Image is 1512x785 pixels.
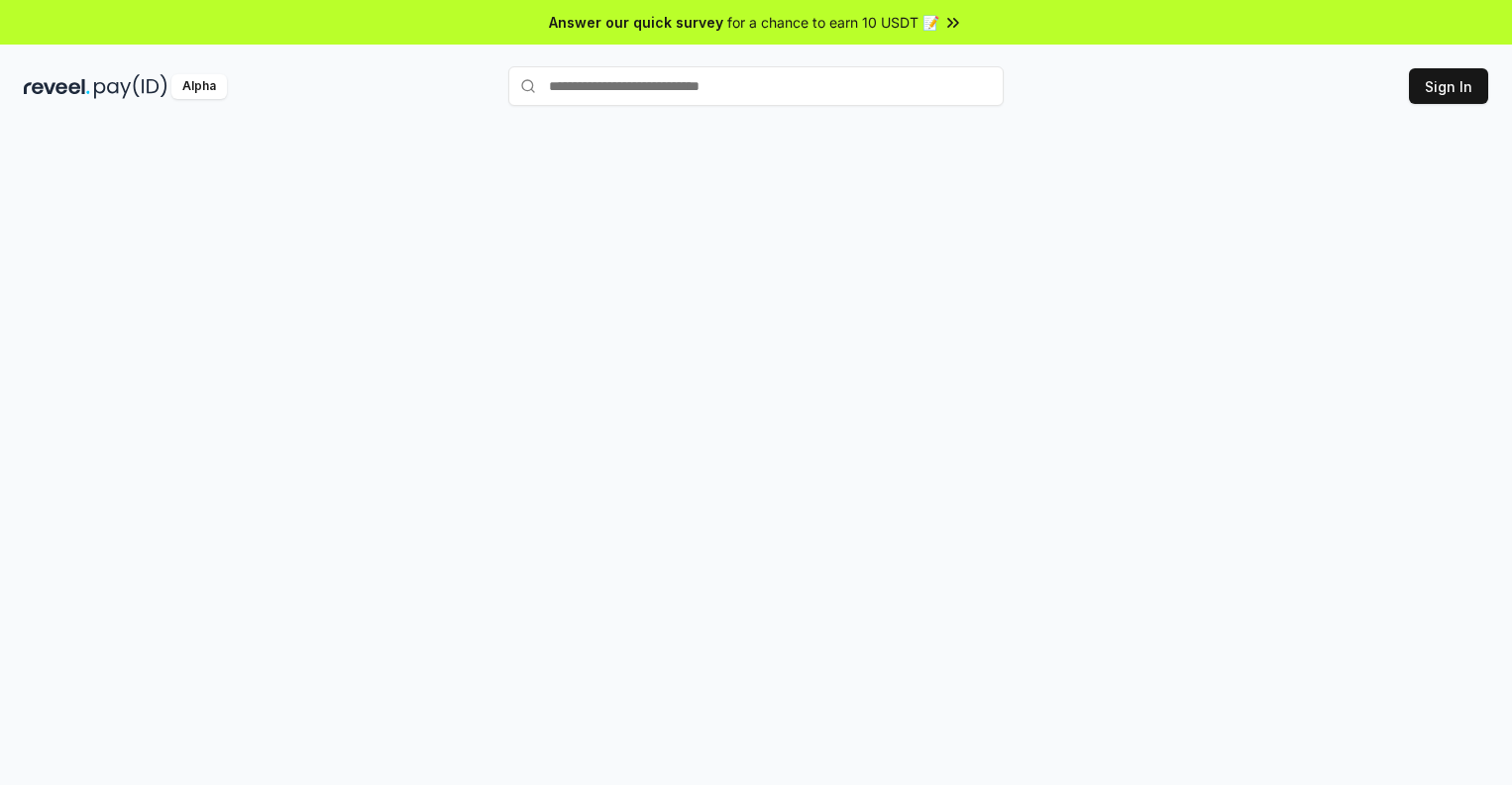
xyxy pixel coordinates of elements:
[171,74,227,99] div: Alpha
[727,12,939,33] span: for a chance to earn 10 USDT 📝
[24,74,90,99] img: reveel_dark
[94,74,167,99] img: pay_id
[549,12,723,33] span: Answer our quick survey
[1409,68,1488,104] button: Sign In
